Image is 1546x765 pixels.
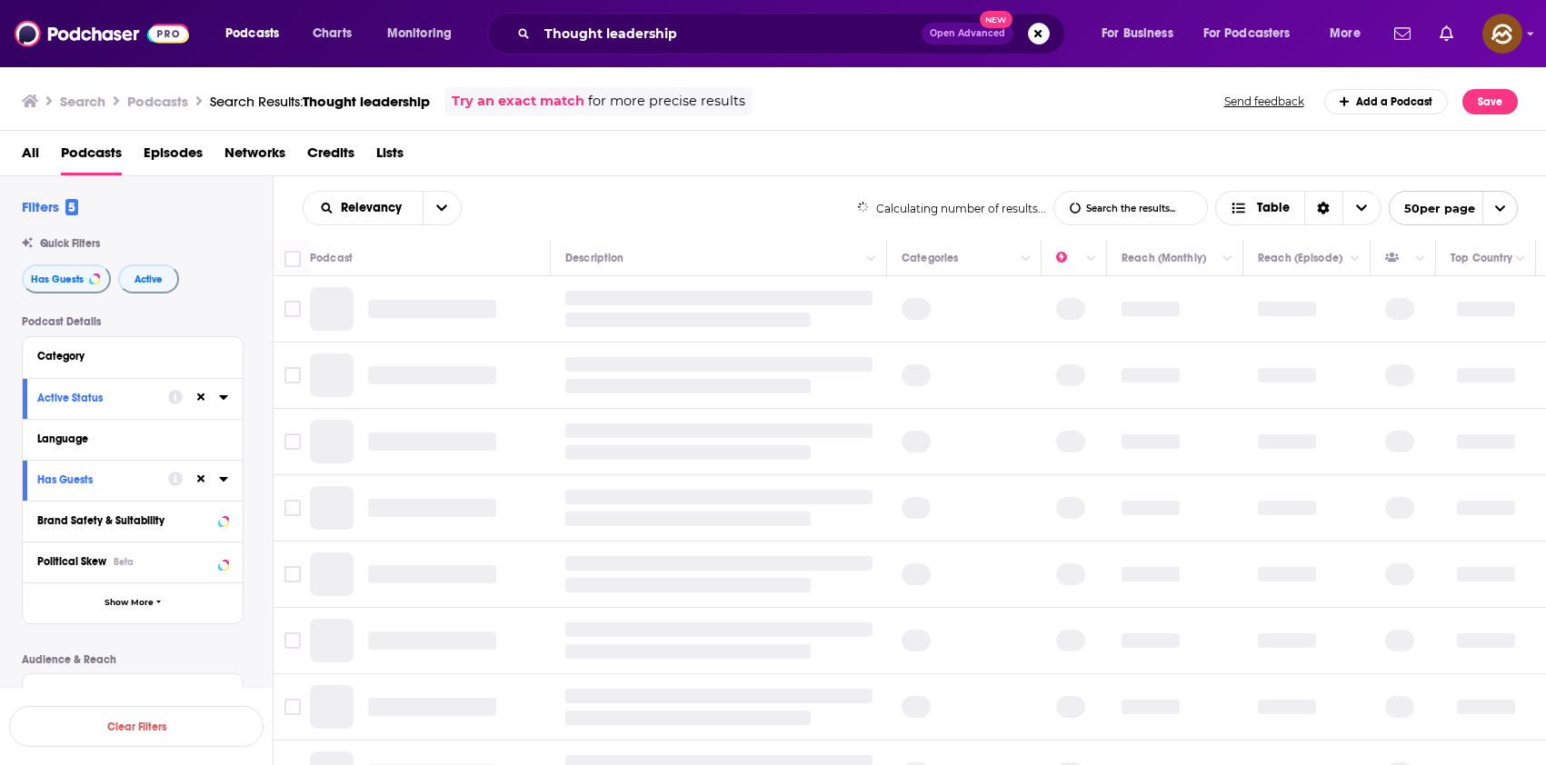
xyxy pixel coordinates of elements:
[210,93,430,110] div: Search Results:
[310,247,353,269] div: Podcast
[22,315,244,328] p: Podcast Details
[22,138,39,175] a: All
[1102,21,1173,46] span: For Business
[1387,18,1418,49] a: Show notifications dropdown
[1257,202,1290,214] span: Table
[1217,248,1239,270] button: Column Actions
[284,301,301,317] span: Toggle select row
[537,19,922,48] input: Search podcasts, credits, & more...
[588,91,745,112] span: for more precise results
[213,19,303,48] button: open menu
[374,19,475,48] button: open menu
[284,433,301,450] span: Toggle select row
[301,19,363,48] a: Charts
[31,274,84,284] span: Has Guests
[118,264,179,293] button: Active
[105,598,154,608] span: Show More
[902,247,958,269] div: Categories
[1344,248,1366,270] button: Column Actions
[1317,19,1383,48] button: open menu
[1389,191,1518,225] button: open menu
[37,550,228,572] button: Political SkewBeta
[210,93,430,110] a: Search Results:Thought leadership
[284,367,301,383] span: Toggle select row
[1390,194,1475,223] span: 50 per page
[1410,248,1431,270] button: Column Actions
[37,392,156,404] div: Active Status
[1258,247,1342,269] div: Reach (Episode)
[60,93,105,110] h3: Search
[15,16,189,51] img: Podchaser - Follow, Share and Rate Podcasts
[1482,14,1522,54] button: Show profile menu
[65,199,78,215] span: 5
[930,29,1005,38] span: Open Advanced
[61,138,122,175] a: Podcasts
[1215,191,1381,225] h2: Choose View
[1385,247,1411,269] div: Has Guests
[1203,21,1291,46] span: For Podcasters
[387,21,452,46] span: Monitoring
[1432,18,1461,49] a: Show notifications dropdown
[284,699,301,715] span: Toggle select row
[1330,21,1361,46] span: More
[144,138,203,175] a: Episodes
[313,21,352,46] span: Charts
[9,706,264,747] button: Clear Filters
[37,432,216,445] div: Language
[304,202,423,214] button: open menu
[504,13,1082,55] div: Search podcasts, credits, & more...
[1510,248,1531,270] button: Column Actions
[1482,14,1522,54] img: User Profile
[37,468,168,491] button: Has Guests
[452,91,584,112] a: Try an exact match
[1304,192,1342,224] div: Sort Direction
[224,138,285,175] a: Networks
[980,11,1012,28] span: New
[37,427,228,450] button: Language
[37,386,168,409] button: Active Status
[1462,89,1518,114] button: Save
[565,247,623,269] div: Description
[37,681,228,704] button: Power Score™
[22,198,78,215] h2: Filters
[37,555,106,568] span: Political Skew
[40,237,100,250] span: Quick Filters
[1192,19,1317,48] button: open menu
[284,632,301,649] span: Toggle select row
[135,274,163,284] span: Active
[127,93,188,110] h3: Podcasts
[23,582,243,623] button: Show More
[22,653,244,666] p: Audience & Reach
[1015,248,1037,270] button: Column Actions
[922,23,1013,45] button: Open AdvancedNew
[1219,94,1310,109] button: Send feedback
[303,191,462,225] h2: Choose List sort
[1324,89,1449,114] a: Add a Podcast
[423,192,461,224] button: open menu
[303,93,430,110] span: Thought leadership
[1451,247,1512,269] div: Top Country
[1482,14,1522,54] span: Logged in as hey85204
[861,248,883,270] button: Column Actions
[22,264,111,293] button: Has Guests
[284,566,301,582] span: Toggle select row
[1081,248,1102,270] button: Column Actions
[114,556,134,568] div: Beta
[376,138,404,175] span: Lists
[307,138,354,175] a: Credits
[1122,247,1206,269] div: Reach (Monthly)
[1089,19,1196,48] button: open menu
[37,473,156,486] div: Has Guests
[1056,247,1082,269] div: Power Score
[37,514,213,527] div: Brand Safety & Suitability
[37,509,228,532] button: Brand Safety & Suitability
[225,21,279,46] span: Podcasts
[37,344,228,367] button: Category
[37,350,216,363] div: Category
